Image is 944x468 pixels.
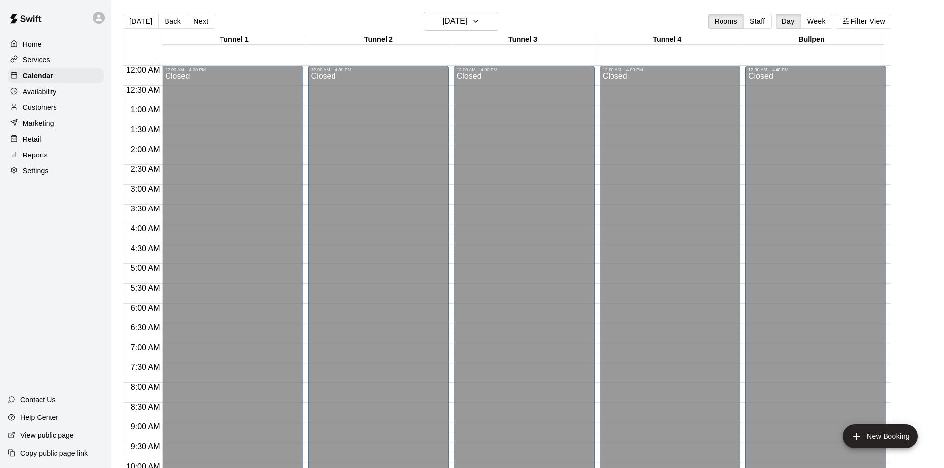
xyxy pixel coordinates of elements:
div: Tunnel 1 [162,35,306,45]
p: Marketing [23,118,54,128]
span: 6:30 AM [128,323,163,332]
button: add [843,424,918,448]
p: Home [23,39,42,49]
button: Next [187,14,215,29]
span: 4:30 AM [128,244,163,253]
button: [DATE] [424,12,498,31]
button: Rooms [708,14,744,29]
button: [DATE] [123,14,159,29]
div: Tunnel 2 [306,35,450,45]
span: 2:00 AM [128,145,163,154]
button: Day [776,14,801,29]
p: View public page [20,430,74,440]
a: Retail [8,132,104,147]
p: Calendar [23,71,53,81]
a: Services [8,52,104,67]
p: Contact Us [20,395,56,405]
button: Staff [743,14,772,29]
div: Tunnel 4 [595,35,739,45]
span: 12:00 AM [124,66,163,74]
p: Customers [23,103,57,112]
span: 3:30 AM [128,205,163,213]
span: 1:00 AM [128,105,163,114]
a: Availability [8,84,104,99]
span: 4:00 AM [128,224,163,233]
span: 1:30 AM [128,125,163,134]
span: 8:00 AM [128,383,163,391]
button: Back [158,14,187,29]
p: Settings [23,166,49,176]
p: Help Center [20,413,58,422]
div: 12:00 AM – 4:00 PM [457,67,592,72]
p: Retail [23,134,41,144]
div: Tunnel 3 [450,35,595,45]
h6: [DATE] [443,14,468,28]
span: 7:00 AM [128,343,163,352]
p: Copy public page link [20,448,88,458]
span: 5:30 AM [128,284,163,292]
span: 3:00 AM [128,185,163,193]
span: 6:00 AM [128,304,163,312]
button: Week [801,14,832,29]
div: 12:00 AM – 4:00 PM [311,67,446,72]
div: 12:00 AM – 4:00 PM [165,67,300,72]
a: Customers [8,100,104,115]
span: 12:30 AM [124,86,163,94]
div: 12:00 AM – 4:00 PM [748,67,883,72]
p: Services [23,55,50,65]
span: 9:30 AM [128,442,163,451]
span: 9:00 AM [128,422,163,431]
span: 5:00 AM [128,264,163,272]
a: Marketing [8,116,104,131]
span: 8:30 AM [128,403,163,411]
a: Settings [8,163,104,178]
a: Calendar [8,68,104,83]
a: Reports [8,148,104,162]
div: Bullpen [739,35,884,45]
button: Filter View [836,14,891,29]
a: Home [8,37,104,52]
span: 2:30 AM [128,165,163,173]
p: Reports [23,150,48,160]
div: 12:00 AM – 4:00 PM [603,67,737,72]
span: 7:30 AM [128,363,163,371]
p: Availability [23,87,56,97]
